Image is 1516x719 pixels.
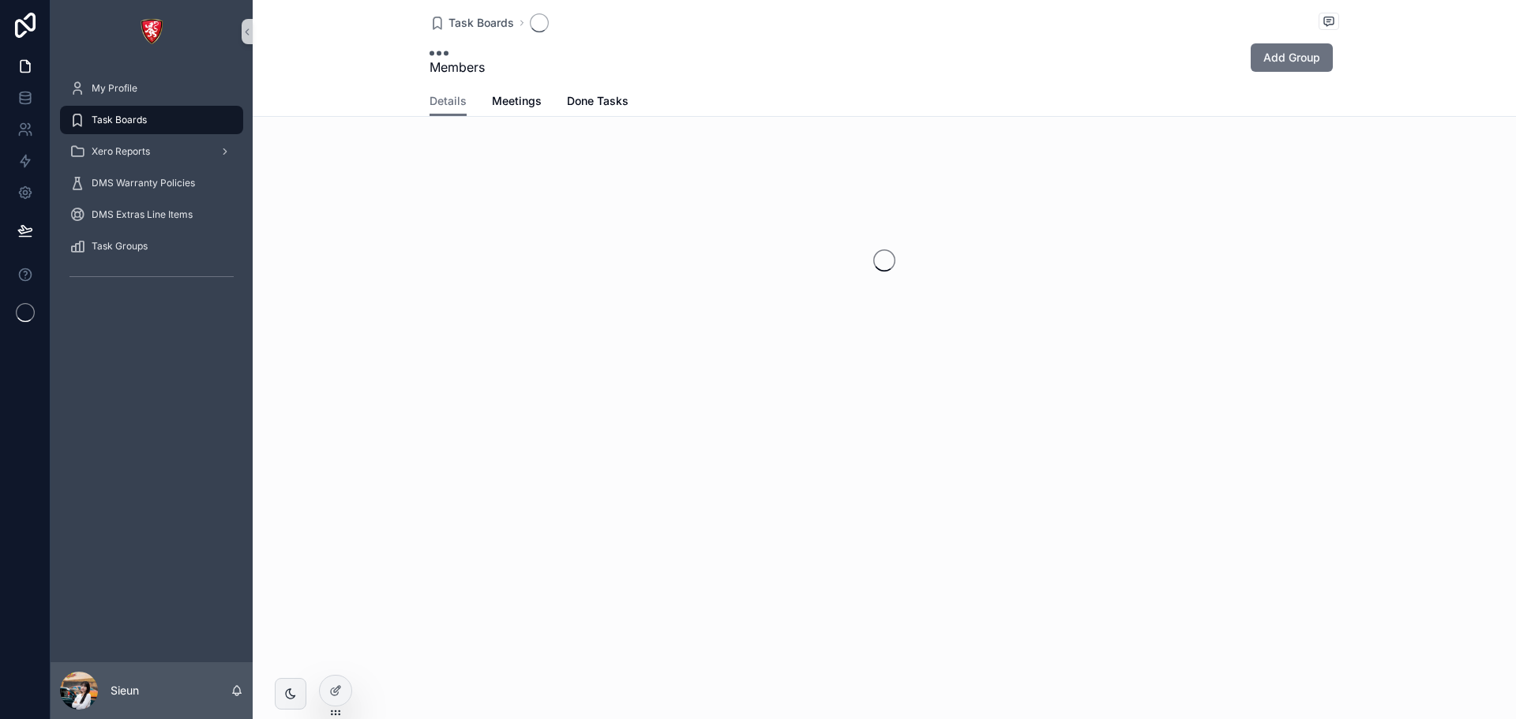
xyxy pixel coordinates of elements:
a: Task Boards [430,15,514,31]
a: Details [430,87,467,117]
a: Meetings [492,87,542,118]
a: Done Tasks [567,87,629,118]
a: DMS Warranty Policies [60,169,243,197]
span: My Profile [92,82,137,95]
span: Details [430,93,467,109]
a: Xero Reports [60,137,243,166]
p: Sieun [111,683,139,698]
span: Meetings [492,93,542,109]
a: DMS Extras Line Items [60,200,243,229]
span: DMS Warranty Policies [92,177,195,189]
span: Done Tasks [567,93,629,109]
span: Task Groups [92,240,148,253]
div: scrollable content [51,63,253,309]
a: Task Groups [60,232,243,260]
button: Add Group [1251,43,1333,72]
img: App logo [139,19,164,44]
a: Task Boards [60,106,243,134]
span: Task Boards [448,15,514,31]
span: Members [430,58,485,77]
span: Xero Reports [92,145,150,158]
span: Task Boards [92,114,147,126]
a: My Profile [60,74,243,103]
span: Add Group [1263,50,1320,66]
span: DMS Extras Line Items [92,208,193,221]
